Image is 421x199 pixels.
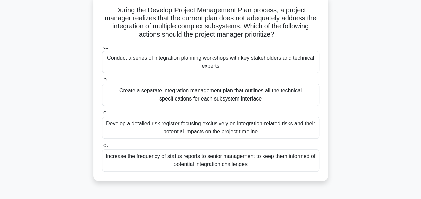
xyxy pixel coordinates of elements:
span: c. [103,110,108,115]
span: d. [103,142,108,148]
h5: During the Develop Project Management Plan process, a project manager realizes that the current p... [101,6,320,39]
div: Conduct a series of integration planning workshops with key stakeholders and technical experts [102,51,319,73]
div: Increase the frequency of status reports to senior management to keep them informed of potential ... [102,149,319,172]
span: b. [103,77,108,82]
div: Develop a detailed risk register focusing exclusively on integration-related risks and their pote... [102,117,319,139]
span: a. [103,44,108,50]
div: Create a separate integration management plan that outlines all the technical specifications for ... [102,84,319,106]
